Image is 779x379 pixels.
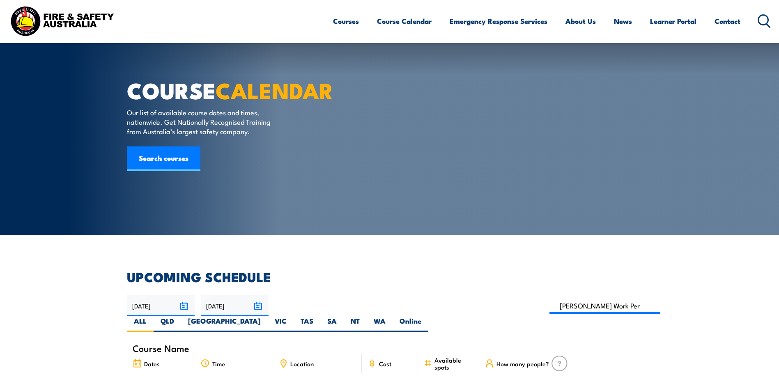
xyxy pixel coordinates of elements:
[290,360,314,367] span: Location
[434,356,473,370] span: Available spots
[379,360,391,367] span: Cost
[154,316,181,332] label: QLD
[614,10,632,32] a: News
[181,316,268,332] label: [GEOGRAPHIC_DATA]
[565,10,596,32] a: About Us
[133,345,189,352] span: Course Name
[650,10,696,32] a: Learner Portal
[333,10,359,32] a: Courses
[496,360,549,367] span: How many people?
[377,10,432,32] a: Course Calendar
[127,146,200,171] a: Search courses
[216,73,333,107] strong: CALENDAR
[144,360,160,367] span: Dates
[127,107,277,136] p: Our list of available course dates and times, nationwide. Get Nationally Recognised Training from...
[127,80,330,100] h1: COURSE
[320,316,344,332] label: SA
[127,295,195,316] input: From date
[549,298,661,314] input: Search Course
[367,316,393,332] label: WA
[294,316,320,332] label: TAS
[450,10,547,32] a: Emergency Response Services
[715,10,740,32] a: Contact
[393,316,428,332] label: Online
[212,360,225,367] span: Time
[127,316,154,332] label: ALL
[127,271,653,282] h2: UPCOMING SCHEDULE
[268,316,294,332] label: VIC
[344,316,367,332] label: NT
[201,295,269,316] input: To date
